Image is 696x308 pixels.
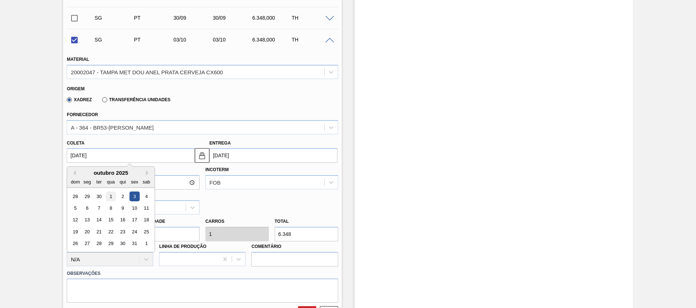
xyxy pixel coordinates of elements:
[159,244,206,249] label: Linha de Produção
[118,215,128,225] div: Choose quinta-feira, 16 de outubro de 2025
[93,37,136,43] div: Sugestão Criada
[106,177,116,187] div: qua
[106,203,116,213] div: Choose quarta-feira, 8 de outubro de 2025
[290,15,333,21] div: TH
[130,215,140,225] div: Choose sexta-feira, 17 de outubro de 2025
[67,268,338,279] label: Observações
[67,86,85,91] label: Origem
[82,239,92,249] div: Choose segunda-feira, 27 de outubro de 2025
[82,215,92,225] div: Choose segunda-feira, 13 de outubro de 2025
[130,239,140,249] div: Choose sexta-feira, 31 de outubro de 2025
[70,190,152,249] div: month 2025-10
[195,148,209,163] button: locked
[82,191,92,201] div: Choose segunda-feira, 29 de setembro de 2025
[94,227,104,237] div: Choose terça-feira, 21 de outubro de 2025
[142,239,151,249] div: Choose sábado, 1 de novembro de 2025
[106,215,116,225] div: Choose quarta-feira, 15 de outubro de 2025
[130,177,140,187] div: sex
[198,151,206,160] img: locked
[146,170,151,175] button: Next Month
[106,239,116,249] div: Choose quarta-feira, 29 de outubro de 2025
[130,203,140,213] div: Choose sexta-feira, 10 de outubro de 2025
[142,215,151,225] div: Choose sábado, 18 de outubro de 2025
[118,239,128,249] div: Choose quinta-feira, 30 de outubro de 2025
[118,177,128,187] div: qui
[82,177,92,187] div: seg
[211,37,255,43] div: 03/10/2025
[142,203,151,213] div: Choose sábado, 11 de outubro de 2025
[142,177,151,187] div: sab
[209,179,221,186] div: FOB
[67,170,155,176] div: outubro 2025
[142,191,151,201] div: Choose sábado, 4 de outubro de 2025
[118,203,128,213] div: Choose quinta-feira, 9 de outubro de 2025
[130,227,140,237] div: Choose sexta-feira, 24 de outubro de 2025
[290,37,333,43] div: TH
[67,57,89,62] label: Material
[211,15,255,21] div: 30/09/2025
[209,141,231,146] label: Entrega
[67,141,84,146] label: Coleta
[250,37,294,43] div: 6.348,000
[94,239,104,249] div: Choose terça-feira, 28 de outubro de 2025
[209,148,337,163] input: dd/mm/yyyy
[71,170,76,175] button: Previous Month
[205,219,224,224] label: Carros
[70,227,80,237] div: Choose domingo, 19 de outubro de 2025
[82,203,92,213] div: Choose segunda-feira, 6 de outubro de 2025
[250,15,294,21] div: 6.348,000
[118,191,128,201] div: Choose quinta-feira, 2 de outubro de 2025
[70,239,80,249] div: Choose domingo, 26 de outubro de 2025
[171,37,215,43] div: 03/10/2025
[130,191,140,201] div: Choose sexta-feira, 3 de outubro de 2025
[94,177,104,187] div: ter
[94,203,104,213] div: Choose terça-feira, 7 de outubro de 2025
[67,148,195,163] input: dd/mm/yyyy
[67,165,200,175] label: Hora Entrega
[102,97,170,102] label: Transferência Unidades
[67,97,92,102] label: Xadrez
[118,227,128,237] div: Choose quinta-feira, 23 de outubro de 2025
[71,124,154,130] div: A - 364 - BR53-[PERSON_NAME]
[70,215,80,225] div: Choose domingo, 12 de outubro de 2025
[94,191,104,201] div: Choose terça-feira, 30 de setembro de 2025
[251,241,338,252] label: Comentário
[67,112,98,117] label: Fornecedor
[106,227,116,237] div: Choose quarta-feira, 22 de outubro de 2025
[71,69,223,75] div: 20002047 - TAMPA MET DOU ANEL PRATA CERVEJA CX600
[132,37,176,43] div: Pedido de Transferência
[106,191,116,201] div: Choose quarta-feira, 1 de outubro de 2025
[132,15,176,21] div: Pedido de Transferência
[205,167,229,172] label: Incoterm
[171,15,215,21] div: 30/09/2025
[275,219,289,224] label: Total
[142,227,151,237] div: Choose sábado, 25 de outubro de 2025
[70,191,80,201] div: Choose domingo, 28 de setembro de 2025
[70,177,80,187] div: dom
[82,227,92,237] div: Choose segunda-feira, 20 de outubro de 2025
[93,15,136,21] div: Sugestão Criada
[70,203,80,213] div: Choose domingo, 5 de outubro de 2025
[94,215,104,225] div: Choose terça-feira, 14 de outubro de 2025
